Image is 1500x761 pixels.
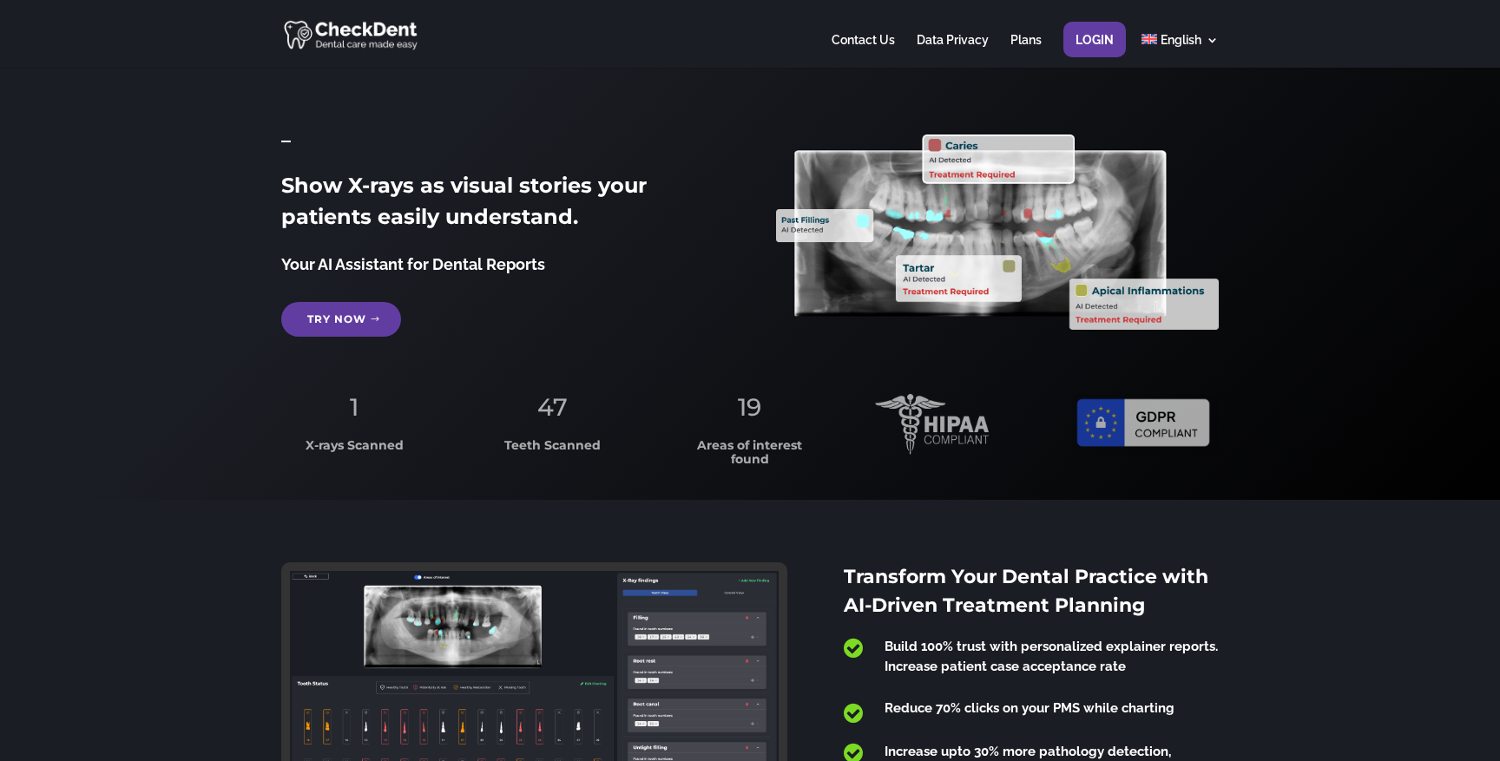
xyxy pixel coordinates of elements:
a: Login [1076,34,1114,68]
a: Try Now [281,302,401,337]
span: 1 [350,392,359,422]
h3: Areas of interest found [677,439,823,475]
h2: Show X-rays as visual stories your patients easily understand. [281,170,724,241]
span: Your AI Assistant for Dental Reports [281,255,545,273]
a: Contact Us [832,34,895,68]
span: Reduce 70% clicks on your PMS while charting [885,700,1174,716]
a: Data Privacy [917,34,989,68]
img: X_Ray_annotated [776,134,1219,330]
span: 19 [738,392,761,422]
span: Build 100% trust with personalized explainer reports. Increase patient case acceptance rate [885,639,1218,674]
span:  [844,637,863,659]
span:  [844,702,863,725]
span: Transform Your Dental Practice with AI-Driven Treatment Planning [844,565,1208,617]
span: English [1161,33,1201,47]
span: _ [281,122,291,146]
span: 47 [537,392,568,422]
a: Plans [1010,34,1042,68]
a: English [1141,34,1219,68]
img: CheckDent AI [284,17,420,51]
